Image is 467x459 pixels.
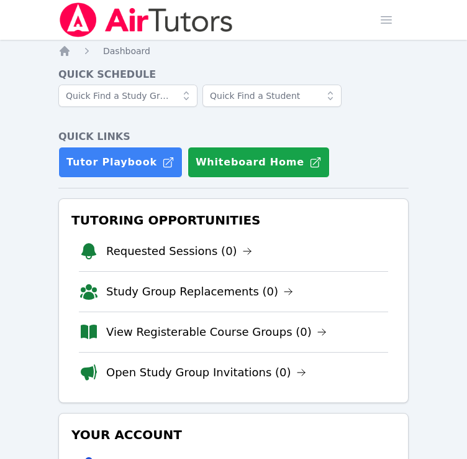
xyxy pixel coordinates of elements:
[58,2,234,37] img: Air Tutors
[106,283,293,300] a: Study Group Replacements (0)
[58,85,197,107] input: Quick Find a Study Group
[103,45,150,57] a: Dashboard
[202,85,342,107] input: Quick Find a Student
[58,147,183,178] a: Tutor Playbook
[106,243,252,260] a: Requested Sessions (0)
[69,424,398,446] h3: Your Account
[69,209,398,231] h3: Tutoring Opportunities
[58,129,409,144] h4: Quick Links
[58,45,409,57] nav: Breadcrumb
[188,147,330,178] button: Whiteboard Home
[103,46,150,56] span: Dashboard
[106,364,306,381] a: Open Study Group Invitations (0)
[58,67,409,82] h4: Quick Schedule
[106,323,327,341] a: View Registerable Course Groups (0)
